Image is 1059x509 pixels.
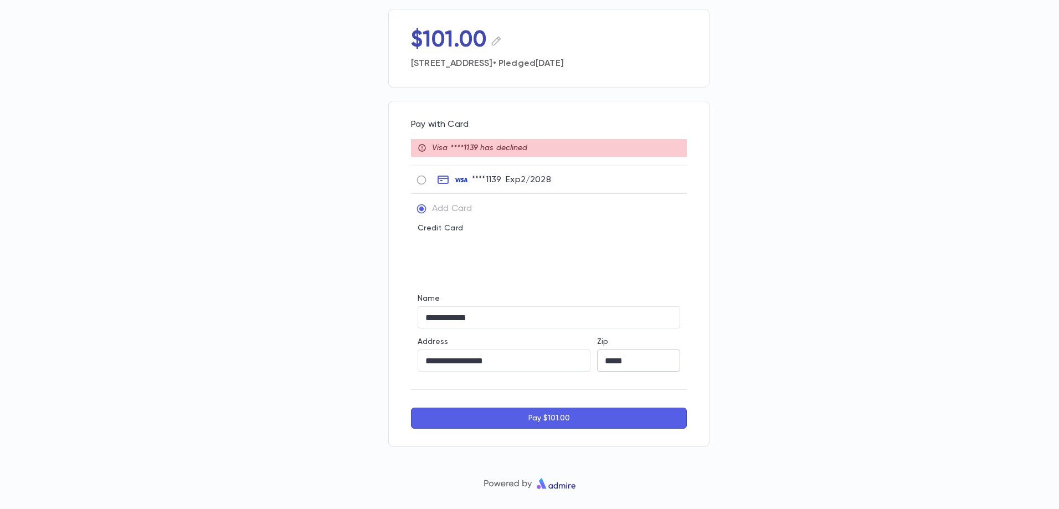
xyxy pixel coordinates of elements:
[432,142,528,153] p: Visa ****1139 has declined
[506,174,551,186] p: Exp 2 / 2028
[597,337,608,346] label: Zip
[411,54,687,69] p: [STREET_ADDRESS] • Pledged [DATE]
[418,294,440,303] label: Name
[411,119,687,130] p: Pay with Card
[418,224,680,233] p: Credit Card
[411,27,487,54] p: $101.00
[411,408,687,429] button: Pay $101.00
[432,203,472,214] p: Add Card
[418,337,448,346] label: Address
